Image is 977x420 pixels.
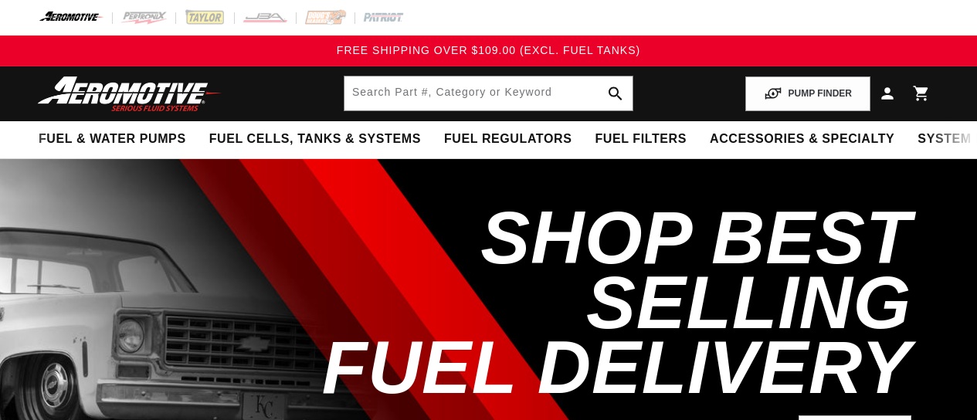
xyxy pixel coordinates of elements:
[599,76,633,110] button: search button
[710,131,894,147] span: Accessories & Specialty
[433,121,583,157] summary: Fuel Regulators
[344,76,633,110] input: Search by Part Number, Category or Keyword
[33,76,226,112] img: Aeromotive
[698,121,906,157] summary: Accessories & Specialty
[745,76,870,111] button: PUMP FINDER
[595,131,687,147] span: Fuel Filters
[39,131,186,147] span: Fuel & Water Pumps
[27,121,198,157] summary: Fuel & Water Pumps
[251,205,911,400] h2: SHOP BEST SELLING FUEL DELIVERY
[198,121,433,157] summary: Fuel Cells, Tanks & Systems
[337,44,640,56] span: FREE SHIPPING OVER $109.00 (EXCL. FUEL TANKS)
[583,121,698,157] summary: Fuel Filters
[444,131,572,147] span: Fuel Regulators
[209,131,421,147] span: Fuel Cells, Tanks & Systems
